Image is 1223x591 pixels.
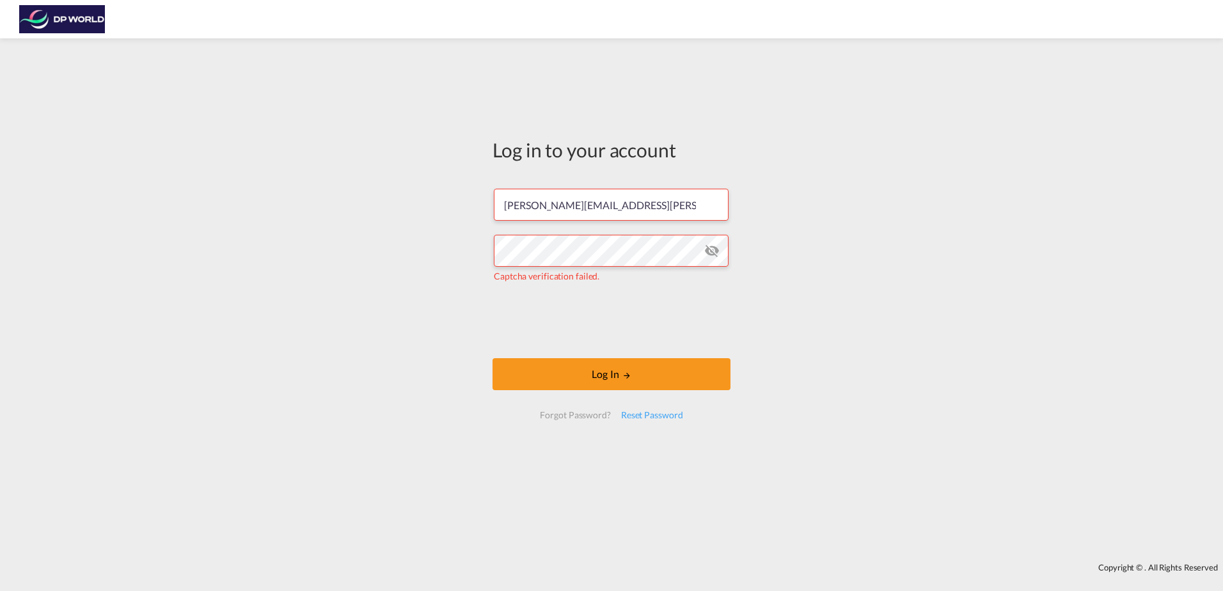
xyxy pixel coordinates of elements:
div: Reset Password [616,404,688,427]
md-icon: icon-eye-off [704,243,720,258]
div: Forgot Password? [535,404,615,427]
iframe: reCAPTCHA [514,295,709,345]
input: Enter email/phone number [494,189,729,221]
span: Captcha verification failed. [494,271,599,281]
img: c08ca190194411f088ed0f3ba295208c.png [19,5,106,34]
div: Log in to your account [493,136,730,163]
button: LOGIN [493,358,730,390]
